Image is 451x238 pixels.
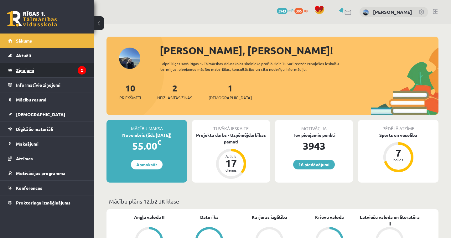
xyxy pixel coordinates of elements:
[293,160,335,169] a: 16 piedāvājumi
[157,138,161,147] span: €
[106,138,187,153] div: 55.00
[358,120,438,132] div: Pēdējā atzīme
[373,9,412,15] a: [PERSON_NAME]
[358,132,438,173] a: Sports un veselība 7 balles
[16,170,65,176] span: Motivācijas programma
[16,126,53,132] span: Digitālie materiāli
[8,195,86,210] a: Proktoringa izmēģinājums
[8,181,86,195] a: Konferences
[16,38,32,44] span: Sākums
[8,166,86,180] a: Motivācijas programma
[222,154,241,158] div: Atlicis
[315,214,344,220] a: Krievu valoda
[8,122,86,136] a: Digitālie materiāli
[277,8,288,14] span: 3943
[277,8,293,13] a: 3943 mP
[363,9,369,16] img: Viktorija Ogreniča
[134,214,164,220] a: Angļu valoda II
[16,111,65,117] span: [DEMOGRAPHIC_DATA]
[222,158,241,168] div: 17
[78,66,86,75] i: 2
[16,78,86,92] legend: Informatīvie ziņojumi
[119,95,141,101] span: Priekšmeti
[8,137,86,151] a: Maksājumi
[131,160,163,169] a: Apmaksāt
[252,214,287,220] a: Karjeras izglītība
[389,148,408,158] div: 7
[16,156,33,161] span: Atzīmes
[16,185,42,191] span: Konferences
[8,48,86,63] a: Aktuāli
[192,132,270,180] a: Projekta darbs - Uzņēmējdarbības pamati Atlicis 17 dienas
[16,137,86,151] legend: Maksājumi
[360,214,420,227] a: Latviešu valoda un literatūra II
[294,8,303,14] span: 306
[275,132,353,138] div: Tev pieejamie punkti
[209,82,252,101] a: 1[DEMOGRAPHIC_DATA]
[109,197,436,205] p: Mācību plāns 12.b2 JK klase
[160,61,360,72] div: Laipni lūgts savā Rīgas 1. Tālmācības vidusskolas skolnieka profilā. Šeit Tu vari redzēt tuvojošo...
[304,8,308,13] span: xp
[192,132,270,145] div: Projekta darbs - Uzņēmējdarbības pamati
[8,92,86,107] a: Mācību resursi
[294,8,311,13] a: 306 xp
[16,63,86,77] legend: Ziņojumi
[160,43,438,58] div: [PERSON_NAME], [PERSON_NAME]!
[389,158,408,162] div: balles
[288,8,293,13] span: mP
[192,120,270,132] div: Tuvākā ieskaite
[8,78,86,92] a: Informatīvie ziņojumi
[275,120,353,132] div: Motivācija
[16,53,31,58] span: Aktuāli
[16,200,70,205] span: Proktoringa izmēģinājums
[275,138,353,153] div: 3943
[8,63,86,77] a: Ziņojumi2
[16,97,46,102] span: Mācību resursi
[157,95,192,101] span: Neizlasītās ziņas
[209,95,252,101] span: [DEMOGRAPHIC_DATA]
[358,132,438,138] div: Sports un veselība
[157,82,192,101] a: 2Neizlasītās ziņas
[8,107,86,122] a: [DEMOGRAPHIC_DATA]
[8,151,86,166] a: Atzīmes
[106,132,187,138] div: Novembris (līdz [DATE])
[119,82,141,101] a: 10Priekšmeti
[106,120,187,132] div: Mācību maksa
[200,214,219,220] a: Datorika
[8,34,86,48] a: Sākums
[7,11,57,27] a: Rīgas 1. Tālmācības vidusskola
[222,168,241,172] div: dienas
